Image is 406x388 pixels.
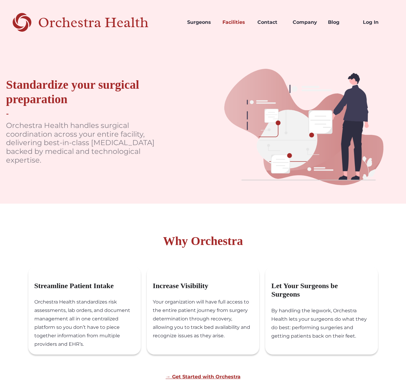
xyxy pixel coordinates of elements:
div: Orchestra Health standardizes risk assessments, lab orders, and document management all in one ce... [34,298,141,355]
div: Standardize your surgical preparation [6,78,173,107]
a: Surgeons [182,12,218,33]
a: Orchestra Health [13,12,170,33]
a: Facilities [218,12,253,33]
a: Contact [253,12,288,33]
a: Company [288,12,323,33]
div: Your organization will have full access to the entire patient journey from surgery determination ... [153,298,259,346]
h3: Let Your Surgeons be Surgeons [271,281,378,299]
a: Blog [323,12,358,33]
div: By handling the legwork, Orchestra Health lets your surgeons do what they do best: performing sur... [271,307,378,346]
h3: Streamline Patient Intake [34,281,141,290]
p: Orchestra Health handles surgical coordination across your entire facility, delivering best-in-cl... [6,121,173,165]
h3: Increase Visibility [153,281,259,290]
a: → Get Started with Orchestra [166,374,241,380]
div: Orchestra Health [38,16,170,29]
a: Log In [358,12,393,33]
div: - [6,110,9,118]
